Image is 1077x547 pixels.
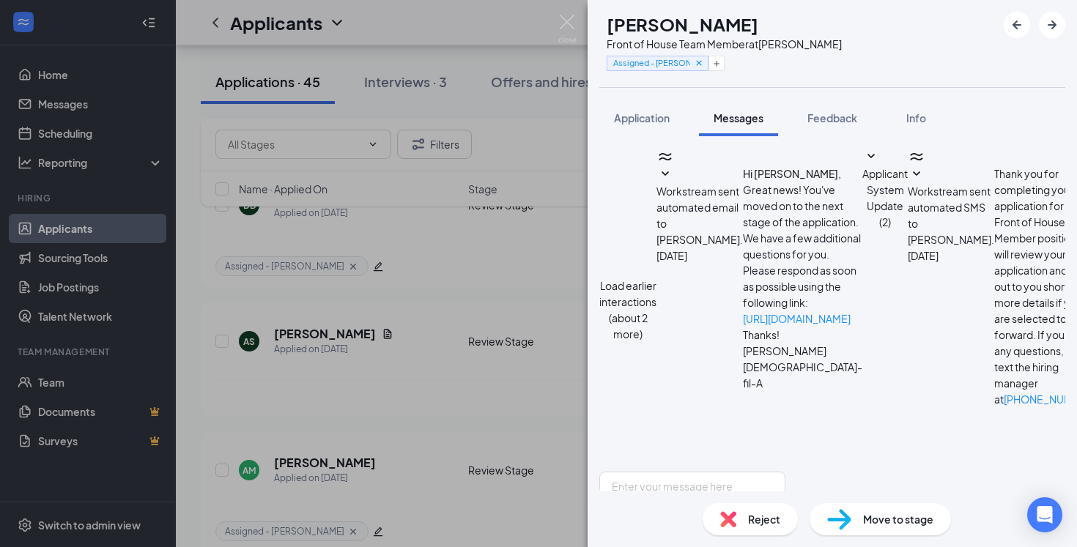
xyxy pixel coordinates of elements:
svg: SmallChevronDown [908,165,925,183]
p: [PERSON_NAME] [DEMOGRAPHIC_DATA]-fil-A [743,343,862,391]
svg: WorkstreamLogo [908,148,925,165]
button: ArrowRight [1039,12,1065,38]
span: Info [906,111,926,124]
span: Messages [714,111,763,124]
p: Thanks! [743,327,862,343]
svg: ArrowRight [1043,16,1061,34]
span: [DATE] [656,248,687,264]
span: Applicant System Update (2) [862,167,908,228]
button: Plus [708,56,725,71]
span: [DATE] [908,248,939,264]
svg: WorkstreamLogo [656,148,674,165]
button: Load earlier interactions (about 2 more) [599,278,656,342]
span: Feedback [807,111,857,124]
span: Workstream sent automated email to [PERSON_NAME]. [656,185,743,246]
a: [URL][DOMAIN_NAME] [743,312,851,325]
div: Front of House Team Member at [PERSON_NAME] [607,37,842,51]
span: Workstream sent automated SMS to [PERSON_NAME]. [908,185,994,246]
div: Open Intercom Messenger [1027,497,1062,532]
p: Great news! You've moved on to the next stage of the application. [743,182,862,230]
button: ArrowLeftNew [1004,12,1030,38]
button: SmallChevronDownApplicant System Update (2) [862,148,908,230]
h4: Hi [PERSON_NAME], [743,165,862,182]
span: Application [614,111,670,124]
span: Assigned - [PERSON_NAME] [613,56,690,69]
h1: [PERSON_NAME] [607,12,758,37]
svg: SmallChevronDown [862,148,880,165]
svg: Plus [712,59,721,68]
svg: Cross [694,58,704,68]
span: Move to stage [863,511,933,527]
svg: SmallChevronDown [656,165,674,183]
p: We have a few additional questions for you. Please respond as soon as possible using the followin... [743,230,862,310]
svg: ArrowLeftNew [1008,16,1026,34]
span: Reject [748,511,780,527]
